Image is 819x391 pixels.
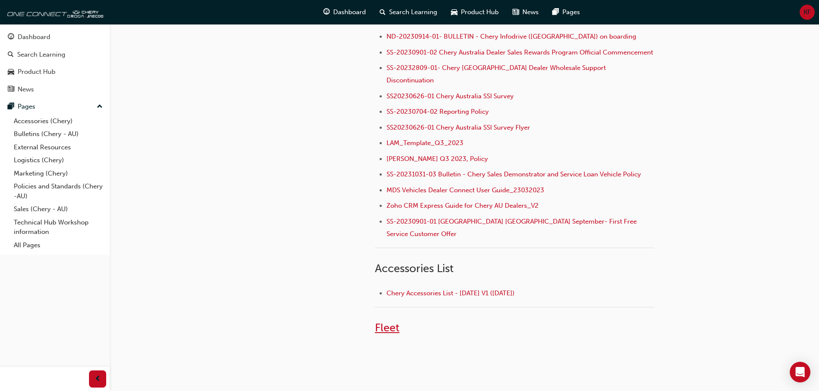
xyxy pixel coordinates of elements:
a: LAM_Template_Q3_2023 [386,139,463,147]
span: search-icon [380,7,386,18]
span: car-icon [8,68,14,76]
span: Search Learning [389,7,437,17]
span: Product Hub [461,7,499,17]
a: Dashboard [3,29,106,45]
a: Technical Hub Workshop information [10,216,106,239]
div: Dashboard [18,32,50,42]
a: SS-20230901-01 [GEOGRAPHIC_DATA] [GEOGRAPHIC_DATA] September- First Free Service Customer Offer [386,218,638,238]
a: [PERSON_NAME] Q3 2023, Policy [386,155,488,163]
div: Pages [18,102,35,112]
a: All Pages [10,239,106,252]
span: guage-icon [323,7,330,18]
a: Logistics (Chery) [10,154,106,167]
a: news-iconNews [506,3,546,21]
a: News [3,82,106,97]
span: Dashboard [333,7,366,17]
span: pages-icon [8,103,14,111]
div: Open Intercom Messenger [790,362,810,382]
span: guage-icon [8,33,14,41]
span: up-icon [97,101,103,112]
a: Fleet [375,321,399,334]
span: KF [804,7,811,17]
a: guage-iconDashboard [316,3,373,21]
a: pages-iconPages [546,3,587,21]
span: prev-icon [95,374,101,385]
a: ND-20230914-01- BULLETIN - Chery Infodrive ([GEOGRAPHIC_DATA]) on boarding [386,33,636,40]
a: Accessories (Chery) [10,115,106,128]
a: AS-20231222-01 - [PERSON_NAME] [386,17,495,25]
a: SS-20231031-03 Bulletin - Chery Sales Demonstrator and Service Loan Vehicle Policy [386,170,641,178]
a: SS20230626-01 Chery Australia SSI Survey [386,92,514,100]
a: External Resources [10,141,106,154]
div: News [18,85,34,94]
span: car-icon [451,7,457,18]
span: Pages [562,7,580,17]
span: pages-icon [552,7,559,18]
span: Accessories List [375,262,454,275]
a: Policies and Standards (Chery -AU) [10,180,106,203]
a: Sales (Chery - AU) [10,203,106,216]
a: SS-20230901-02 Chery Australia Dealer Sales Rewards Program Official Commencement [386,48,653,56]
button: Pages [3,99,106,115]
a: Search Learning [3,47,106,63]
span: News [522,7,539,17]
img: oneconnect [4,3,103,21]
a: Chery Accessories List - [DATE] V1 ([DATE]) [386,289,515,297]
a: MDS Vehicles Dealer Connect User Guide_23032023 [386,186,544,194]
a: Product Hub [3,64,106,80]
a: search-iconSearch Learning [373,3,444,21]
button: DashboardSearch LearningProduct HubNews [3,27,106,99]
a: SS-20230704-02 Reporting Policy [386,108,489,115]
div: Product Hub [18,67,55,77]
a: Marketing (Chery) [10,167,106,180]
button: KF [800,5,815,20]
span: news-icon [512,7,519,18]
span: search-icon [8,51,14,59]
a: car-iconProduct Hub [444,3,506,21]
a: SS-20232809-01- Chery [GEOGRAPHIC_DATA] Dealer Wholesale Support Discontinuation [386,64,607,84]
a: Zoho CRM Express Guide for Chery AU Dealers_V2 [386,202,539,209]
div: Search Learning [17,50,65,60]
a: Bulletins (Chery - AU) [10,127,106,141]
a: SS20230626-01 Chery Australia SSI Survey Flyer [386,124,530,131]
span: news-icon [8,86,14,94]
